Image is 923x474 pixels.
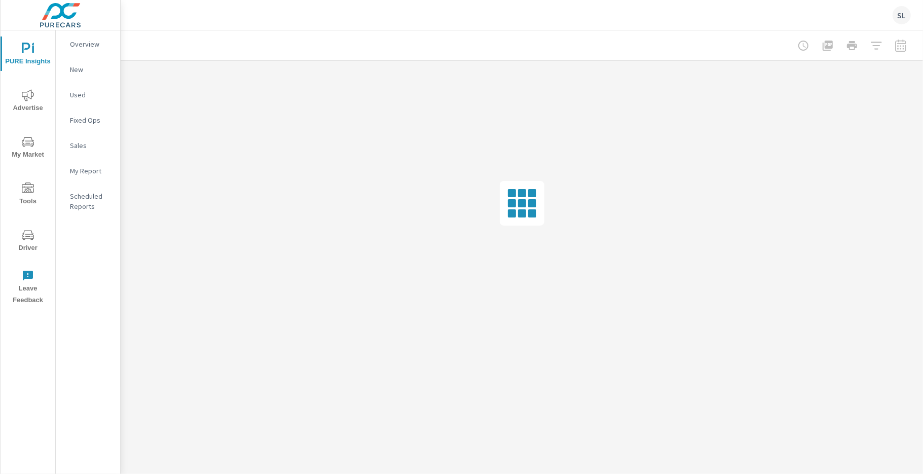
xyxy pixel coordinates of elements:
[893,6,911,24] div: SL
[70,115,112,125] p: Fixed Ops
[4,43,52,67] span: PURE Insights
[70,39,112,49] p: Overview
[56,87,120,102] div: Used
[4,89,52,114] span: Advertise
[56,113,120,128] div: Fixed Ops
[70,191,112,211] p: Scheduled Reports
[56,62,120,77] div: New
[4,229,52,254] span: Driver
[56,37,120,52] div: Overview
[70,64,112,75] p: New
[56,189,120,214] div: Scheduled Reports
[4,136,52,161] span: My Market
[70,140,112,151] p: Sales
[70,166,112,176] p: My Report
[4,270,52,306] span: Leave Feedback
[4,183,52,207] span: Tools
[56,138,120,153] div: Sales
[1,30,55,310] div: nav menu
[70,90,112,100] p: Used
[56,163,120,178] div: My Report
